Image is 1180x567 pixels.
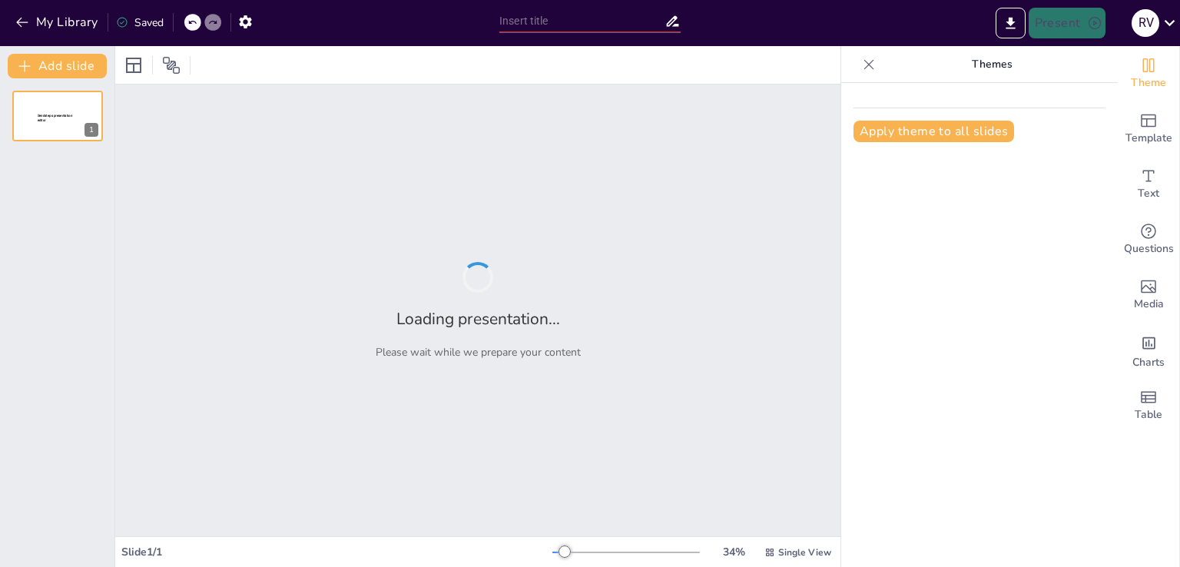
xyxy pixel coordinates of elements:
h2: Loading presentation... [396,308,560,330]
div: 1 [12,91,103,141]
span: Template [1125,130,1172,147]
span: Theme [1131,75,1166,91]
span: Charts [1132,354,1165,371]
div: Add charts and graphs [1118,323,1179,378]
div: Add ready made slides [1118,101,1179,157]
button: Export to PowerPoint [996,8,1026,38]
button: R V [1132,8,1159,38]
span: Text [1138,185,1159,202]
button: Apply theme to all slides [854,121,1014,142]
span: Single View [778,546,831,559]
span: Media [1134,296,1164,313]
span: Questions [1124,240,1174,257]
p: Please wait while we prepare your content [376,345,581,360]
button: My Library [12,10,104,35]
div: Layout [121,53,146,78]
div: 34 % [715,545,752,559]
div: Add text boxes [1118,157,1179,212]
div: Add images, graphics, shapes or video [1118,267,1179,323]
div: R V [1132,9,1159,37]
div: Add a table [1118,378,1179,433]
p: Themes [881,46,1102,83]
span: Table [1135,406,1162,423]
div: 1 [85,123,98,137]
input: Insert title [499,10,665,32]
div: Change the overall theme [1118,46,1179,101]
button: Present [1029,8,1105,38]
div: Slide 1 / 1 [121,545,552,559]
div: Get real-time input from your audience [1118,212,1179,267]
button: Add slide [8,54,107,78]
span: Position [162,56,181,75]
div: Saved [116,15,164,30]
span: Sendsteps presentation editor [38,114,72,122]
